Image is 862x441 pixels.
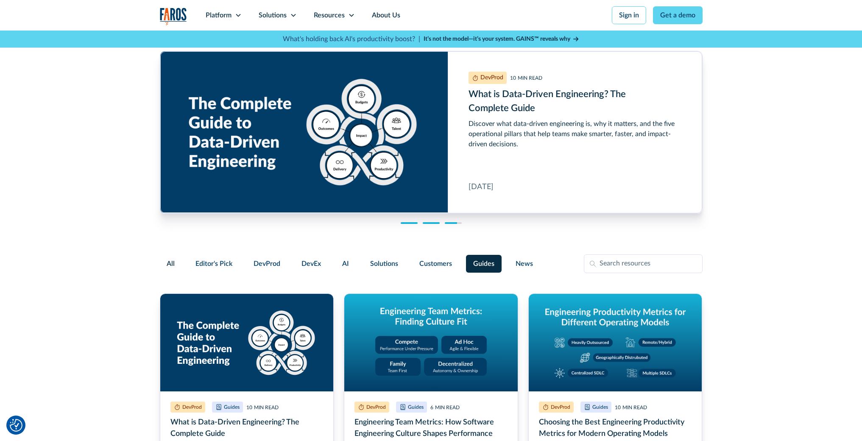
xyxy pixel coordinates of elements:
[424,35,580,44] a: It’s not the model—it’s your system. GAINS™ reveals why
[370,259,398,269] span: Solutions
[344,294,518,391] img: Graphic titled 'Engineering Team Metrics: Finding Culture Fit' with four cultural models: Compete...
[160,51,702,213] a: What is Data-Driven Engineering? The Complete Guide
[160,8,187,25] a: home
[516,259,533,269] span: News
[612,6,646,24] a: Sign in
[473,259,494,269] span: Guides
[167,259,175,269] span: All
[160,254,703,273] form: Filter Form
[529,294,702,391] img: Graphic titled 'Engineering productivity metrics for different operating models' showing five mod...
[283,34,420,44] p: What's holding back AI's productivity boost? |
[160,51,702,213] div: cms-link
[254,259,280,269] span: DevProd
[653,6,703,24] a: Get a demo
[419,259,452,269] span: Customers
[160,294,334,391] img: Graphic titled 'The Complete Guide to Data-Driven Engineering' showing five pillars around a cent...
[10,419,22,432] img: Revisit consent button
[314,10,345,20] div: Resources
[259,10,287,20] div: Solutions
[584,254,703,273] input: Search resources
[160,8,187,25] img: Logo of the analytics and reporting company Faros.
[301,259,321,269] span: DevEx
[10,419,22,432] button: Cookie Settings
[342,259,349,269] span: AI
[206,10,232,20] div: Platform
[195,259,232,269] span: Editor's Pick
[424,36,570,42] strong: It’s not the model—it’s your system. GAINS™ reveals why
